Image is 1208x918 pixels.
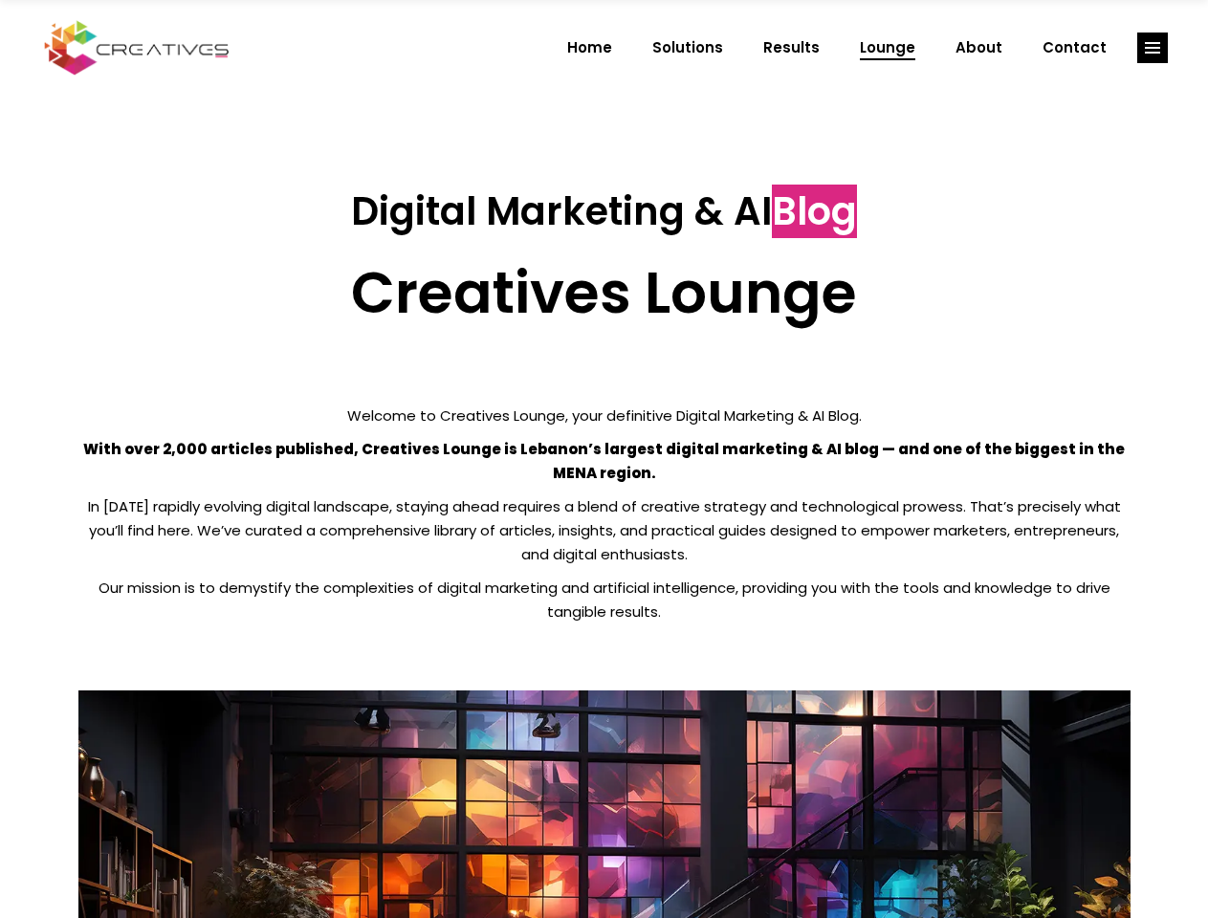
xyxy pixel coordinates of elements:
a: About [935,23,1022,73]
a: link [1137,33,1168,63]
span: Results [763,23,820,73]
span: Blog [772,185,857,238]
h2: Creatives Lounge [78,258,1131,327]
p: Our mission is to demystify the complexities of digital marketing and artificial intelligence, pr... [78,576,1131,623]
span: Solutions [652,23,723,73]
span: Home [567,23,612,73]
a: Lounge [840,23,935,73]
img: Creatives [40,18,233,77]
p: In [DATE] rapidly evolving digital landscape, staying ahead requires a blend of creative strategy... [78,494,1131,566]
h3: Digital Marketing & AI [78,188,1131,234]
p: Welcome to Creatives Lounge, your definitive Digital Marketing & AI Blog. [78,404,1131,427]
strong: With over 2,000 articles published, Creatives Lounge is Lebanon’s largest digital marketing & AI ... [83,439,1125,483]
a: Results [743,23,840,73]
span: About [955,23,1002,73]
span: Lounge [860,23,915,73]
span: Contact [1043,23,1107,73]
a: Home [547,23,632,73]
a: Solutions [632,23,743,73]
a: Contact [1022,23,1127,73]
